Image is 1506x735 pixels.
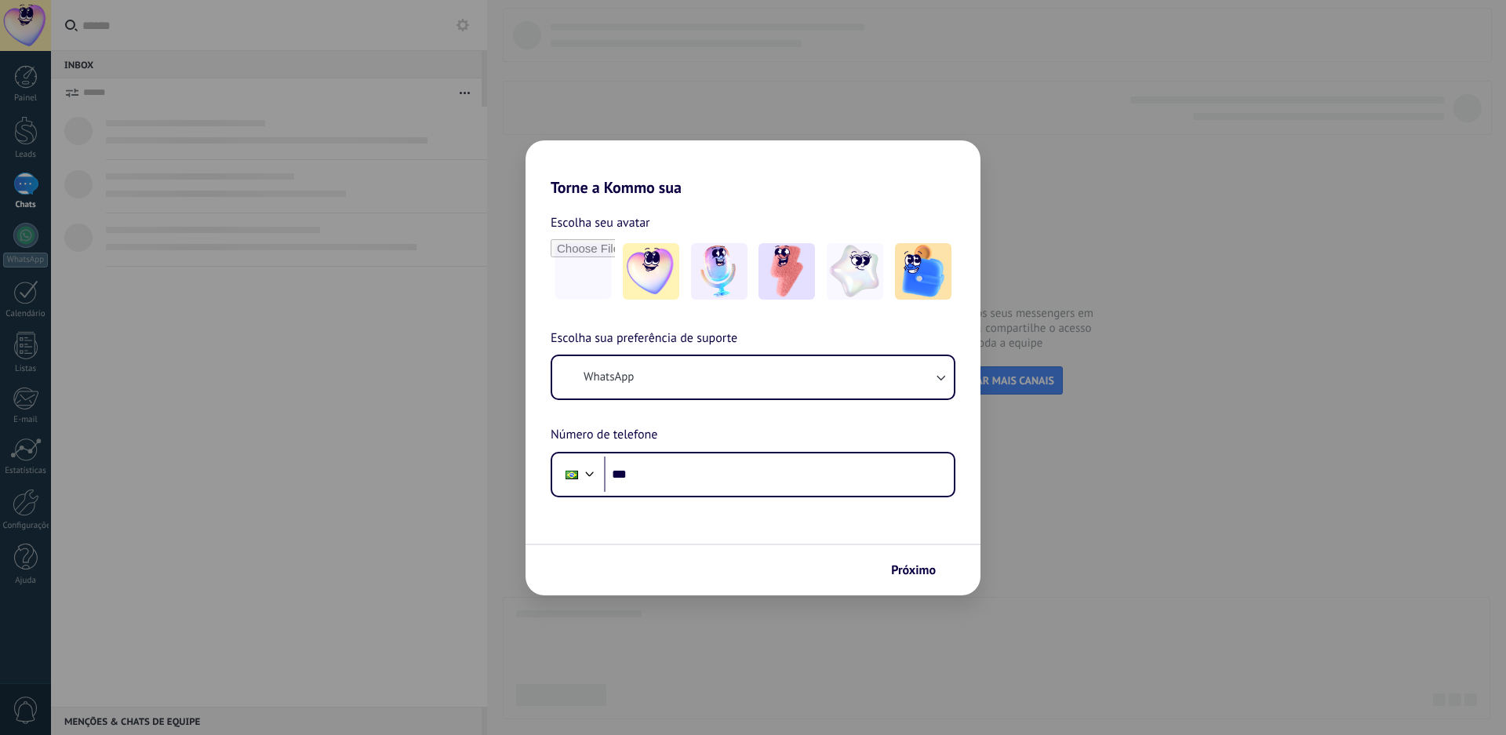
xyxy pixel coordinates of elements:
button: WhatsApp [552,356,954,398]
img: -2.jpeg [691,243,748,300]
button: Próximo [884,557,957,584]
img: -3.jpeg [758,243,815,300]
img: -1.jpeg [623,243,679,300]
img: -5.jpeg [895,243,951,300]
h2: Torne a Kommo sua [526,140,980,197]
span: Próximo [891,565,936,576]
span: Escolha sua preferência de suporte [551,329,737,349]
img: -4.jpeg [827,243,883,300]
span: Número de telefone [551,425,657,446]
span: Escolha seu avatar [551,213,650,233]
div: Brazil: + 55 [557,458,587,491]
span: WhatsApp [584,369,634,385]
